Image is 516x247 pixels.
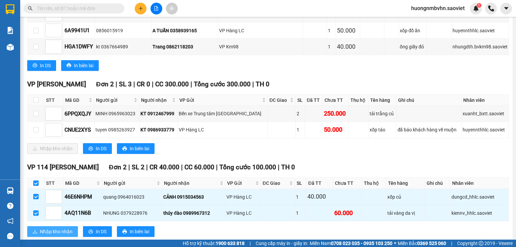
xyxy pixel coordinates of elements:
[397,126,460,133] div: đã báo khách hàng về muộn
[7,203,13,209] span: question-circle
[116,80,117,88] span: |
[334,208,360,218] div: 60.000
[149,163,179,171] span: CR 40.000
[183,240,245,247] span: Hỗ trợ kỹ thuật:
[40,62,51,69] span: In DS
[138,6,143,11] span: plus
[37,5,116,12] input: Tìm tên, số ĐT hoặc mã đơn
[117,143,155,154] button: printerIn biên lai
[164,179,218,187] span: Người nhận
[331,241,392,246] strong: 0708 023 035 - 0935 103 250
[96,43,150,50] div: kt 0367664989
[88,146,93,152] span: printer
[478,3,480,8] span: 1
[333,178,362,189] th: Chưa TT
[227,179,254,187] span: VP Gửi
[140,126,176,133] div: KT 0986933779
[225,205,261,221] td: VP Hàng LC
[226,209,260,217] div: VP Hàng LC
[122,146,127,152] span: printer
[27,163,99,171] span: VP 114 [PERSON_NAME]
[64,126,93,134] div: CNUE2XYS
[417,241,446,246] strong: 0369 525 060
[44,178,63,189] th: STT
[65,179,95,187] span: Mã GD
[369,95,397,106] th: Tên hàng
[305,95,323,106] th: Đã TT
[150,3,162,14] button: file-add
[181,163,183,171] span: |
[328,43,335,50] div: 1
[163,209,224,217] div: thúy đào 0989967312
[155,80,189,88] span: CC 300.000
[488,5,494,11] img: phone-icon
[63,205,102,221] td: 4AQ11N6B
[370,126,395,133] div: xốp táo
[324,125,347,134] div: 50.000
[83,143,112,154] button: printerIn DS
[40,228,73,235] span: Nhập kho nhận
[400,27,425,34] div: xốp đồ ăn
[178,106,268,122] td: Bến xe Trung tâm Lào Cai
[394,242,396,245] span: ⚪️
[400,43,425,50] div: ống giấy đỏ
[281,163,295,171] span: TH 0
[406,4,470,12] span: huongnmbvhn.saoviet
[135,3,146,14] button: plus
[128,163,130,171] span: |
[503,5,509,11] span: caret-down
[7,218,13,224] span: notification
[119,80,132,88] span: SL 3
[218,23,303,39] td: VP Hàng LC
[63,39,95,55] td: HGA1DWFY
[337,42,359,51] div: 40.000
[64,42,94,51] div: HGA1DWFY
[7,187,14,194] img: warehouse-icon
[256,80,269,88] span: TH 0
[74,62,93,69] span: In biên lai
[252,80,254,88] span: |
[453,27,508,34] div: huyennthhlc.saoviet
[370,110,395,117] div: tải trắng củ
[451,209,508,217] div: kiennv_hhlc.saoviet
[141,96,171,104] span: Người nhận
[179,96,261,104] span: VP Gửi
[27,80,86,88] span: VP [PERSON_NAME]
[219,27,302,34] div: VP Hàng LC
[88,229,93,235] span: printer
[386,178,425,189] th: Tên hàng
[33,63,37,68] span: printer
[96,96,132,104] span: Người gửi
[65,96,87,104] span: Mã GD
[450,178,509,189] th: Nhân viên
[269,96,289,104] span: ĐC Giao
[95,126,138,133] div: tuyen 0985263927
[462,95,509,106] th: Nhân viên
[83,226,112,237] button: printerIn DS
[396,95,462,106] th: Ghi chú
[140,110,176,117] div: KT 0912467999
[61,60,99,71] button: printerIn biên lai
[453,43,508,50] div: nhungdth.bvkm98.saoviet
[250,240,251,247] span: |
[130,228,149,235] span: In biên lai
[296,209,305,217] div: 1
[463,110,508,117] div: xuanht_bxtt.saoviet
[297,110,304,117] div: 2
[109,163,127,171] span: Đơn 2
[27,143,78,154] button: downloadNhập kho nhận
[500,3,512,14] button: caret-down
[27,226,78,237] button: downloadNhập kho nhận
[310,240,392,247] span: Miền Nam
[27,60,56,71] button: printerIn DS
[324,109,347,118] div: 250.000
[337,26,359,35] div: 50.000
[362,178,386,189] th: Thu hộ
[96,228,106,235] span: In DS
[451,240,452,247] span: |
[425,178,450,189] th: Ghi chú
[219,163,276,171] span: Tổng cước 100.000
[64,26,94,35] div: 6A9941U1
[7,233,13,239] span: message
[96,145,106,152] span: In DS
